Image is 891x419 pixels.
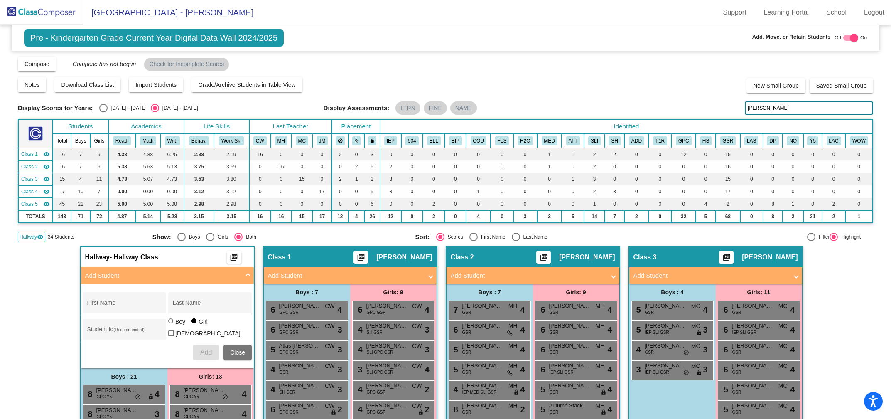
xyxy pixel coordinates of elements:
[783,185,803,198] td: 0
[21,163,38,170] span: Class 2
[605,185,625,198] td: 3
[184,185,214,198] td: 3.12
[312,185,332,198] td: 17
[845,148,873,160] td: 0
[173,303,248,309] input: Last Name
[108,198,136,210] td: 5.00
[648,148,671,160] td: 0
[292,134,312,148] th: Melissa Carrier
[605,148,625,160] td: 2
[423,148,445,160] td: 0
[716,185,740,198] td: 17
[423,134,445,148] th: English Language Learner
[349,173,365,185] td: 1
[356,253,366,265] mat-icon: picture_as_pdf
[165,136,180,145] button: Writ.
[292,198,312,210] td: 0
[349,134,365,148] th: Keep with students
[81,267,254,284] mat-expansion-panel-header: Add Student
[767,136,778,145] button: DP
[696,185,716,198] td: 0
[716,148,740,160] td: 15
[860,34,867,42] span: On
[18,104,93,112] span: Display Scores for Years:
[249,148,271,160] td: 16
[71,198,90,210] td: 22
[380,185,401,198] td: 3
[18,77,47,92] button: Notes
[61,81,114,88] span: Download Class List
[292,185,312,198] td: 0
[90,160,108,173] td: 9
[445,134,466,148] th: Behavior Intervention Plan
[214,185,249,198] td: 3.12
[43,188,50,195] mat-icon: visibility
[18,173,53,185] td: Melissa Carrier - No Class Name
[810,78,873,93] button: Saved Small Group
[513,134,537,148] th: H2O Referral
[537,185,562,198] td: 0
[807,136,818,145] button: Y5
[229,253,239,265] mat-icon: picture_as_pdf
[189,136,209,145] button: Behav.
[249,185,271,198] td: 0
[466,148,491,160] td: 0
[108,160,136,173] td: 5.38
[332,198,349,210] td: 0
[21,150,38,158] span: Class 1
[317,136,328,145] button: JM
[447,267,619,284] mat-expansion-panel-header: Add Student
[271,148,292,160] td: 0
[648,185,671,198] td: 0
[292,148,312,160] td: 0
[752,33,831,41] span: Add, Move, or Retain Students
[271,198,292,210] td: 0
[648,173,671,185] td: 0
[380,134,401,148] th: Individualized Education Plan
[803,185,822,198] td: 0
[332,148,349,160] td: 2
[136,173,161,185] td: 5.07
[296,136,308,145] button: MC
[745,101,873,115] input: Search...
[184,173,214,185] td: 3.53
[803,134,822,148] th: Attended Young 5's program
[271,134,292,148] th: Melanie Hargreaves
[845,185,873,198] td: 0
[87,329,162,336] input: Student Id
[83,6,253,19] span: [GEOGRAPHIC_DATA] - [PERSON_NAME]
[200,349,212,356] span: Add
[466,173,491,185] td: 0
[787,136,799,145] button: NO
[722,253,731,265] mat-icon: picture_as_pdf
[249,119,332,134] th: Last Teacher
[401,148,423,160] td: 0
[783,173,803,185] td: 0
[332,185,349,198] td: 0
[160,185,184,198] td: 0.00
[605,134,625,148] th: Two Family Household/Split Family
[763,148,783,160] td: 0
[384,136,397,145] button: IEP
[214,173,249,185] td: 3.80
[822,134,845,148] th: LAC
[783,160,803,173] td: 0
[445,173,466,185] td: 0
[53,119,108,134] th: Students
[857,6,891,19] a: Logout
[740,173,763,185] td: 0
[827,136,841,145] button: LAC
[191,77,302,92] button: Grade/Archive Students in Table View
[53,148,71,160] td: 16
[466,185,491,198] td: 1
[566,136,580,145] button: ATT
[18,198,53,210] td: No teacher - No Class Name
[43,151,50,158] mat-icon: visibility
[562,173,584,185] td: 1
[609,136,620,145] button: SH
[427,136,441,145] button: ELL
[18,185,53,198] td: Jasmine Mott - No Class Name
[820,6,853,19] a: School
[264,267,437,284] mat-expansion-panel-header: Add Student
[850,136,868,145] button: WOW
